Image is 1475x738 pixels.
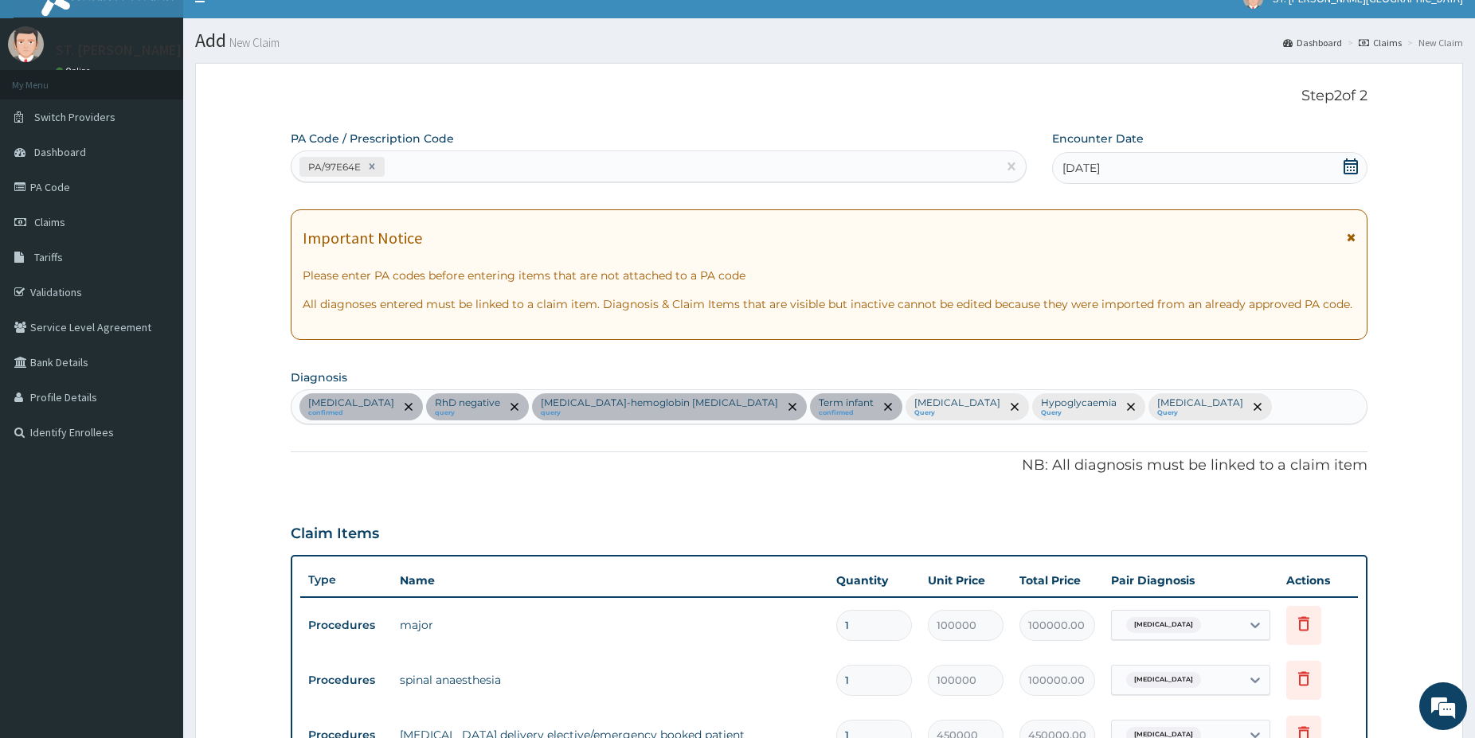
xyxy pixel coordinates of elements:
h1: Add [195,30,1463,51]
th: Pair Diagnosis [1103,564,1278,596]
p: Hypoglycaemia [1041,396,1117,409]
th: Name [392,564,828,596]
h1: Important Notice [303,229,422,247]
small: query [435,409,500,417]
p: [MEDICAL_DATA] [308,396,394,409]
label: Diagnosis [291,369,347,385]
img: User Image [8,26,44,62]
td: spinal anaesthesia [392,664,828,696]
div: Minimize live chat window [261,8,299,46]
p: Term infant [819,396,874,409]
h3: Claim Items [291,525,379,543]
td: major [392,609,828,641]
li: New Claim [1403,36,1463,49]
a: Claims [1359,36,1402,49]
p: [MEDICAL_DATA]-hemoglobin [MEDICAL_DATA] [541,396,778,409]
img: d_794563401_company_1708531726252_794563401 [29,80,65,119]
span: Claims [34,215,65,229]
textarea: Type your message and hit 'Enter' [8,435,303,490]
p: Step 2 of 2 [291,88,1367,105]
label: PA Code / Prescription Code [291,131,454,146]
span: remove selection option [881,400,895,414]
small: Query [1157,409,1243,417]
th: Quantity [828,564,920,596]
p: NB: All diagnosis must be linked to a claim item [291,455,1367,476]
p: [MEDICAL_DATA] [1157,396,1243,409]
small: query [541,409,778,417]
span: Tariffs [34,250,63,264]
th: Unit Price [920,564,1011,596]
small: New Claim [226,37,280,49]
span: remove selection option [507,400,522,414]
p: Please enter PA codes before entering items that are not attached to a PA code [303,267,1356,283]
small: Query [914,409,1000,417]
small: Query [1041,409,1117,417]
span: remove selection option [1124,400,1138,414]
label: Encounter Date [1052,131,1144,146]
span: [MEDICAL_DATA] [1126,617,1201,633]
span: [MEDICAL_DATA] [1126,672,1201,688]
a: Dashboard [1283,36,1342,49]
span: remove selection option [785,400,800,414]
span: remove selection option [1007,400,1022,414]
span: remove selection option [401,400,416,414]
p: RhD negative [435,396,500,409]
th: Type [300,565,392,595]
p: All diagnoses entered must be linked to a claim item. Diagnosis & Claim Items that are visible bu... [303,296,1356,312]
small: confirmed [308,409,394,417]
span: remove selection option [1250,400,1265,414]
td: Procedures [300,611,392,640]
th: Actions [1278,564,1358,596]
td: Procedures [300,666,392,695]
span: Switch Providers [34,110,115,124]
span: Dashboard [34,145,86,159]
a: Online [56,65,94,76]
small: confirmed [819,409,874,417]
p: ST. [PERSON_NAME][GEOGRAPHIC_DATA] [56,43,313,57]
div: Chat with us now [83,89,268,110]
span: We're online! [92,201,220,361]
div: PA/97E64E [303,158,363,176]
th: Total Price [1011,564,1103,596]
p: [MEDICAL_DATA] [914,396,1000,409]
span: [DATE] [1062,160,1100,176]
